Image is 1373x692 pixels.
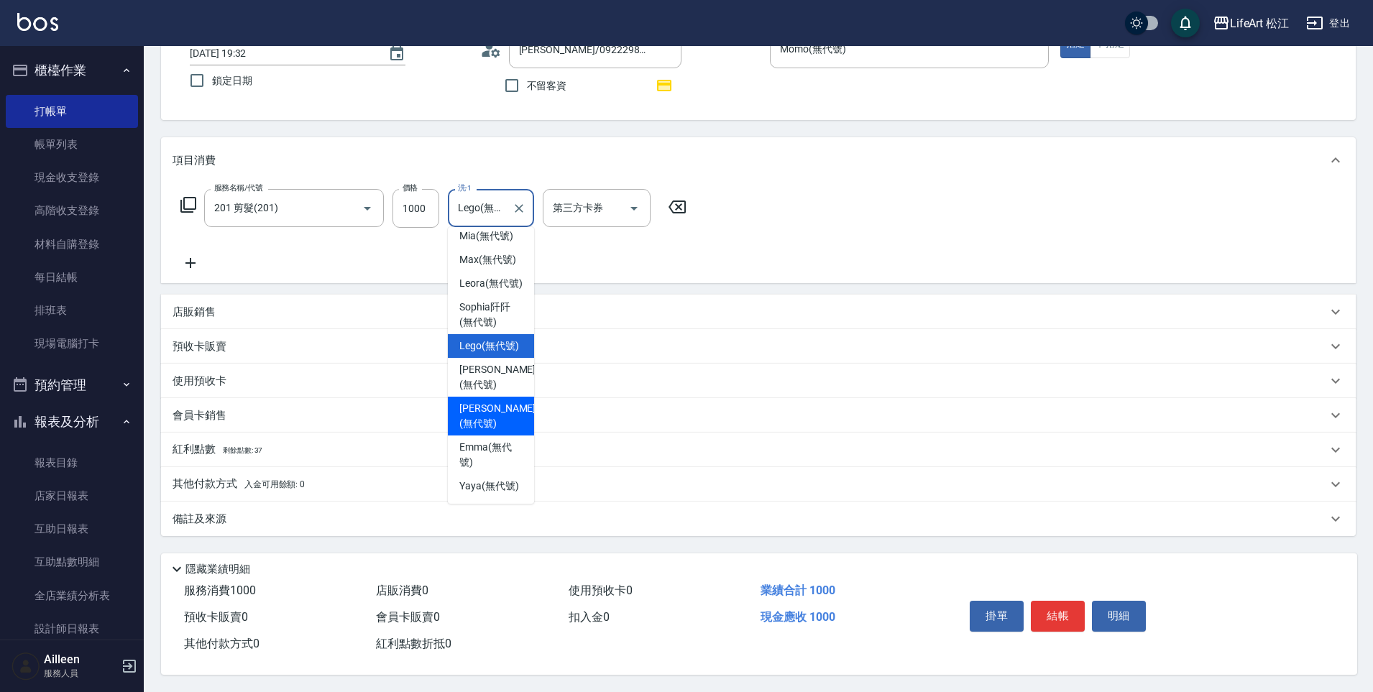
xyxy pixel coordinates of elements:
button: LifeArt 松江 [1207,9,1295,38]
button: Open [623,197,646,220]
span: [PERSON_NAME] (無代號) [459,362,536,392]
p: 會員卡銷售 [173,408,226,423]
button: 結帳 [1031,601,1085,631]
a: 材料自購登錄 [6,228,138,261]
span: 扣入金 0 [569,610,610,624]
img: Person [12,652,40,681]
div: 會員卡銷售 [161,398,1356,433]
p: 紅利點數 [173,442,262,458]
label: 價格 [403,183,418,193]
div: LifeArt 松江 [1230,14,1290,32]
p: 備註及來源 [173,512,226,527]
button: 掛單 [970,601,1024,631]
p: 店販銷售 [173,305,216,320]
span: 會員卡販賣 0 [376,610,440,624]
div: 其他付款方式入金可用餘額: 0 [161,467,1356,502]
div: 紅利點數剩餘點數: 37 [161,433,1356,467]
div: 店販銷售 [161,295,1356,329]
a: 高階收支登錄 [6,194,138,227]
a: 報表目錄 [6,446,138,479]
button: 櫃檯作業 [6,52,138,89]
span: 紅利點數折抵 0 [376,637,451,650]
span: Max (無代號) [459,252,516,267]
a: 全店業績分析表 [6,579,138,612]
div: 備註及來源 [161,502,1356,536]
button: 登出 [1300,10,1356,37]
img: Logo [17,13,58,31]
span: 業績合計 1000 [761,583,835,597]
div: 項目消費 [161,137,1356,183]
span: Lego (無代號) [459,338,519,354]
div: 預收卡販賣 [161,329,1356,364]
button: 明細 [1092,601,1146,631]
div: 使用預收卡 [161,364,1356,398]
button: 預約管理 [6,366,138,404]
label: 洗-1 [458,183,472,193]
span: Mia (無代號) [459,229,513,244]
span: [PERSON_NAME] (無代號) [459,401,536,431]
a: 每日結帳 [6,261,138,294]
span: 服務消費 1000 [184,583,256,597]
p: 預收卡販賣 [173,339,226,354]
span: 鎖定日期 [212,73,252,88]
p: 服務人員 [44,667,117,680]
span: 預收卡販賣 0 [184,610,248,624]
a: 排班表 [6,294,138,327]
button: Open [356,197,379,220]
a: 設計師日報表 [6,612,138,645]
span: 不留客資 [527,78,567,93]
a: 現場電腦打卡 [6,327,138,360]
h5: Ailleen [44,652,117,667]
span: 入金可用餘額: 0 [244,479,306,489]
p: 其他付款方式 [173,476,305,492]
input: YYYY/MM/DD hh:mm [190,42,374,65]
span: Leora (無代號) [459,276,523,291]
button: 報表及分析 [6,403,138,440]
p: 隱藏業績明細 [185,562,250,577]
span: 使用預收卡 0 [569,583,633,597]
p: 使用預收卡 [173,374,226,389]
a: 互助日報表 [6,512,138,545]
span: 其他付款方式 0 [184,637,260,650]
span: 現金應收 1000 [761,610,835,624]
button: Clear [509,198,529,218]
span: Emma (無代號) [459,440,523,470]
a: 帳單列表 [6,128,138,161]
a: 互助點數明細 [6,545,138,578]
label: 服務名稱/代號 [214,183,262,193]
span: Yaya (無代號) [459,479,519,494]
a: 打帳單 [6,95,138,128]
a: 店家日報表 [6,479,138,512]
span: 剩餘點數: 37 [223,446,263,454]
a: 現金收支登錄 [6,161,138,194]
p: 項目消費 [173,153,216,168]
button: Choose date, selected date is 2025-09-26 [380,37,414,71]
span: 店販消費 0 [376,583,428,597]
span: Sophia阡阡 (無代號) [459,300,523,330]
button: save [1171,9,1200,37]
